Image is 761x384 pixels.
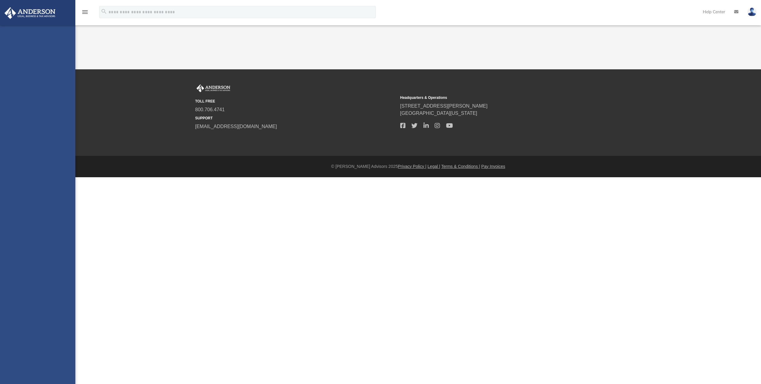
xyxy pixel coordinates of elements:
[400,103,488,109] a: [STREET_ADDRESS][PERSON_NAME]
[400,95,601,100] small: Headquarters & Operations
[747,8,756,16] img: User Pic
[195,124,277,129] a: [EMAIL_ADDRESS][DOMAIN_NAME]
[195,115,396,121] small: SUPPORT
[195,107,225,112] a: 800.706.4741
[441,164,480,169] a: Terms & Conditions |
[428,164,440,169] a: Legal |
[101,8,107,15] i: search
[81,11,89,16] a: menu
[400,111,477,116] a: [GEOGRAPHIC_DATA][US_STATE]
[75,163,761,170] div: © [PERSON_NAME] Advisors 2025
[481,164,505,169] a: Pay Invoices
[81,8,89,16] i: menu
[195,84,231,92] img: Anderson Advisors Platinum Portal
[398,164,426,169] a: Privacy Policy |
[195,99,396,104] small: TOLL FREE
[3,7,57,19] img: Anderson Advisors Platinum Portal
